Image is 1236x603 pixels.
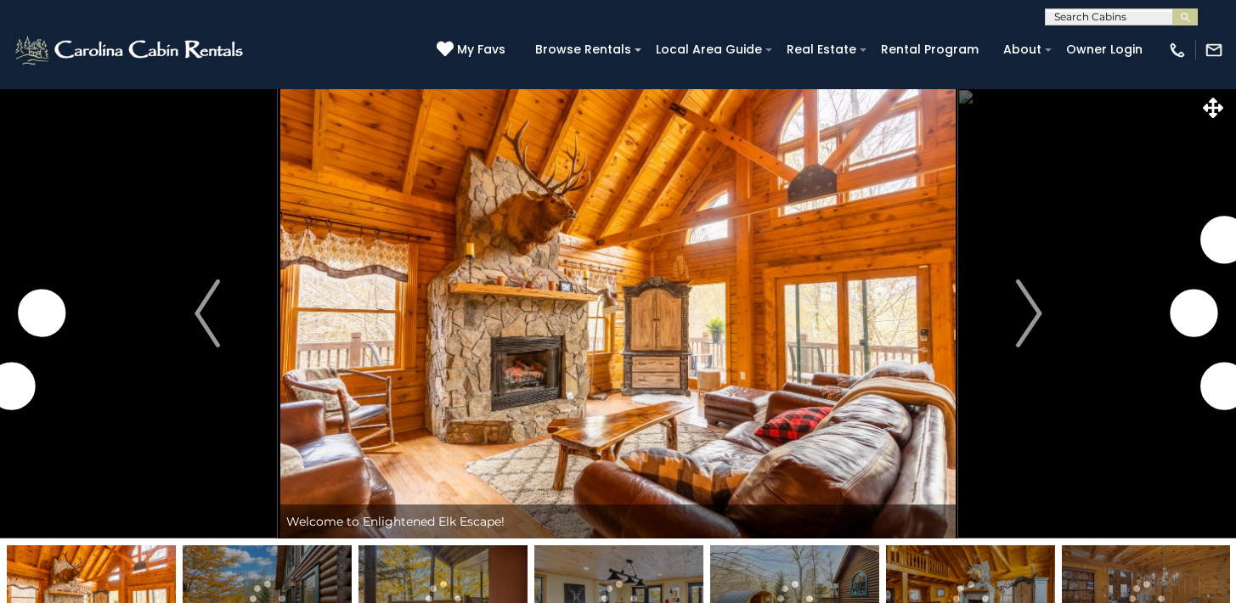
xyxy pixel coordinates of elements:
img: phone-regular-white.png [1168,41,1187,59]
img: arrow [195,279,220,347]
a: My Favs [437,41,510,59]
a: Owner Login [1058,37,1151,63]
a: Real Estate [778,37,865,63]
div: Welcome to Enlightened Elk Escape! [278,504,957,538]
a: About [995,37,1050,63]
a: Browse Rentals [527,37,640,63]
a: Local Area Guide [647,37,770,63]
img: White-1-2.png [13,33,248,67]
span: My Favs [457,41,505,59]
a: Rental Program [872,37,987,63]
button: Previous [136,88,278,538]
button: Next [958,88,1100,538]
img: arrow [1016,279,1041,347]
img: mail-regular-white.png [1205,41,1223,59]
